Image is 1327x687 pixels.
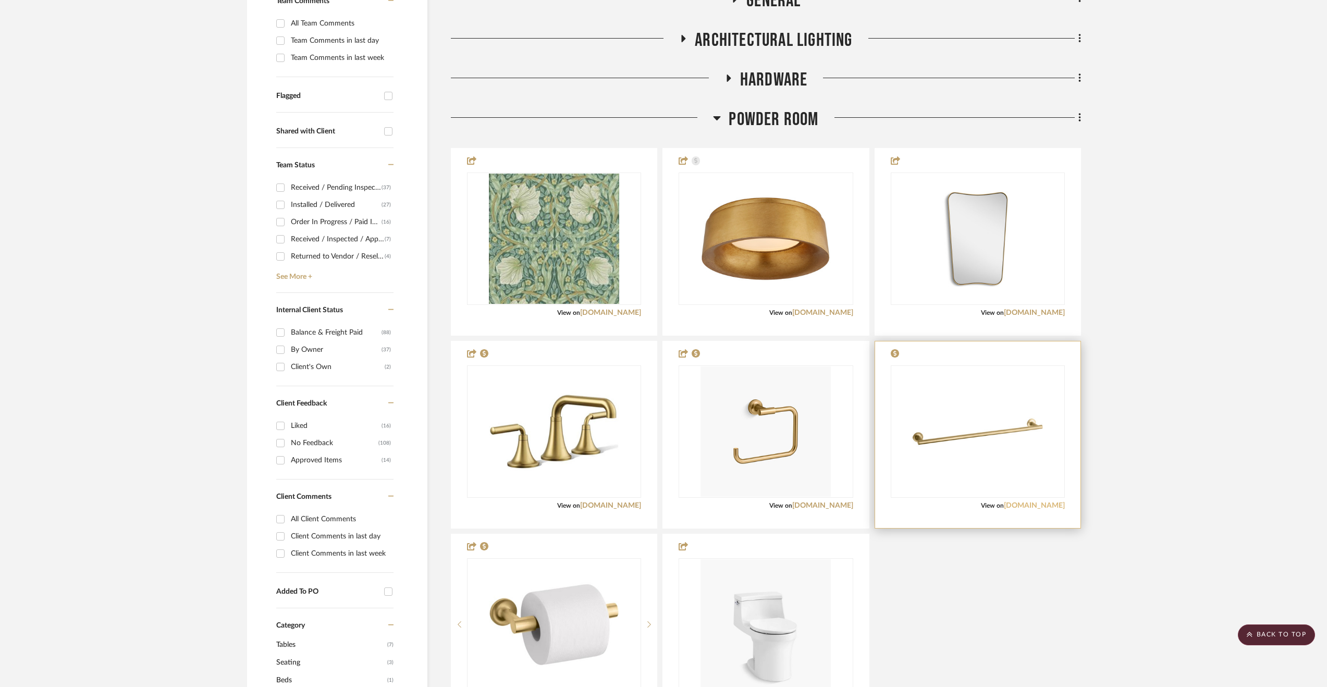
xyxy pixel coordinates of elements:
div: All Client Comments [291,511,391,527]
div: 0 [679,366,852,497]
div: 0 [891,366,1064,497]
span: Client Comments [276,493,331,500]
a: [DOMAIN_NAME] [792,502,853,509]
img: Capra Mirror [913,174,1043,304]
img: Pimpernel - Privet/Slate [489,174,619,304]
a: [DOMAIN_NAME] [1004,309,1065,316]
img: Halo Small Flush Mount [701,174,831,304]
span: View on [769,310,792,316]
div: Team Comments in last week [291,50,391,66]
div: 0 [468,366,641,497]
div: (108) [378,435,391,451]
span: View on [769,502,792,509]
div: Client Comments in last day [291,528,391,545]
div: (88) [382,324,391,341]
span: Internal Client Status [276,306,343,314]
div: (4) [385,248,391,265]
span: Category [276,621,305,630]
div: (27) [382,197,391,213]
div: Client's Own [291,359,385,375]
div: Client Comments in last week [291,545,391,562]
div: (2) [385,359,391,375]
a: [DOMAIN_NAME] [792,309,853,316]
div: Order In Progress / Paid In Full w/ Freight, No Balance due [291,214,382,230]
img: Tone Widespread Bath Faucet [489,366,619,497]
div: Returned to Vendor / Reselect [291,248,385,265]
div: (37) [382,179,391,196]
span: View on [981,502,1004,509]
span: (7) [387,636,394,653]
div: (16) [382,214,391,230]
span: (3) [387,654,394,671]
div: No Feedback [291,435,378,451]
div: (37) [382,341,391,358]
div: (16) [382,418,391,434]
div: Balance & Freight Paid [291,324,382,341]
div: 0 [468,173,641,304]
div: Received / Pending Inspection [291,179,382,196]
div: Approved Items [291,452,382,469]
div: Shared with Client [276,127,379,136]
span: View on [557,310,580,316]
div: By Owner [291,341,382,358]
a: [DOMAIN_NAME] [580,502,641,509]
span: View on [981,310,1004,316]
a: See More + [274,265,394,281]
a: [DOMAIN_NAME] [580,309,641,316]
span: Tables [276,636,385,654]
span: View on [557,502,580,509]
scroll-to-top-button: BACK TO TOP [1238,624,1315,645]
div: Liked [291,418,382,434]
div: Received / Inspected / Approved [291,231,385,248]
div: 0 [679,173,852,304]
div: Team Comments in last day [291,32,391,49]
span: Powder Room [729,108,818,131]
div: Installed / Delivered [291,197,382,213]
a: [DOMAIN_NAME] [1004,502,1065,509]
div: Flagged [276,92,379,101]
span: Client Feedback [276,400,327,407]
img: Purist Towel Ring [701,366,831,497]
div: (7) [385,231,391,248]
span: Architectural Lighting [695,29,852,52]
span: Team Status [276,162,315,169]
div: (14) [382,452,391,469]
span: Seating [276,654,385,671]
span: Hardware [740,69,808,91]
div: Added To PO [276,587,379,596]
div: 0 [891,173,1064,304]
img: Purist 24" Towel Bar [913,366,1043,497]
div: All Team Comments [291,15,391,32]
